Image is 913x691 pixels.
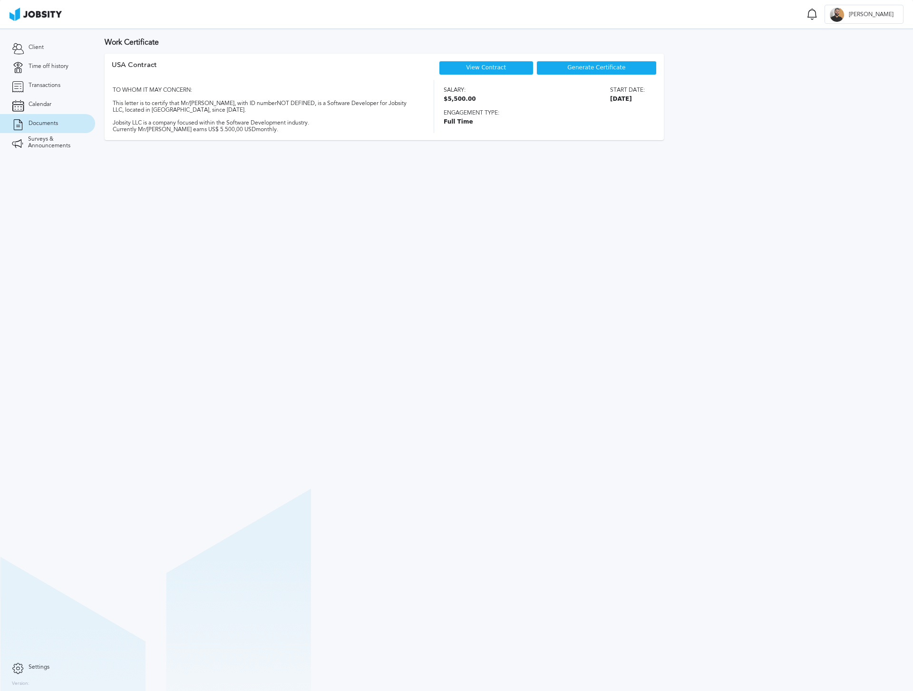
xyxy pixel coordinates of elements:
span: Settings [29,664,49,671]
div: USA Contract [112,61,157,80]
span: [DATE] [610,96,645,103]
span: Engagement type: [444,110,645,116]
span: Transactions [29,82,60,89]
h3: Work Certificate [105,38,903,47]
span: Client [29,44,44,51]
span: Start date: [610,87,645,94]
span: Generate Certificate [567,65,625,71]
label: Version: [12,681,29,687]
a: View Contract [466,64,506,71]
button: J[PERSON_NAME] [825,5,903,24]
span: Documents [29,120,58,127]
span: Time off history [29,63,68,70]
span: Surveys & Announcements [28,136,83,149]
img: ab4bad089aa723f57921c736e9817d99.png [10,8,62,21]
span: Salary: [444,87,476,94]
span: $5,500.00 [444,96,476,103]
span: Full Time [444,119,645,125]
span: [PERSON_NAME] [844,11,898,18]
div: J [830,8,844,22]
span: Calendar [29,101,51,108]
div: TO WHOM IT MAY CONCERN: This letter is to certify that Mr/[PERSON_NAME], with ID number NOT DEFIN... [112,80,417,133]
